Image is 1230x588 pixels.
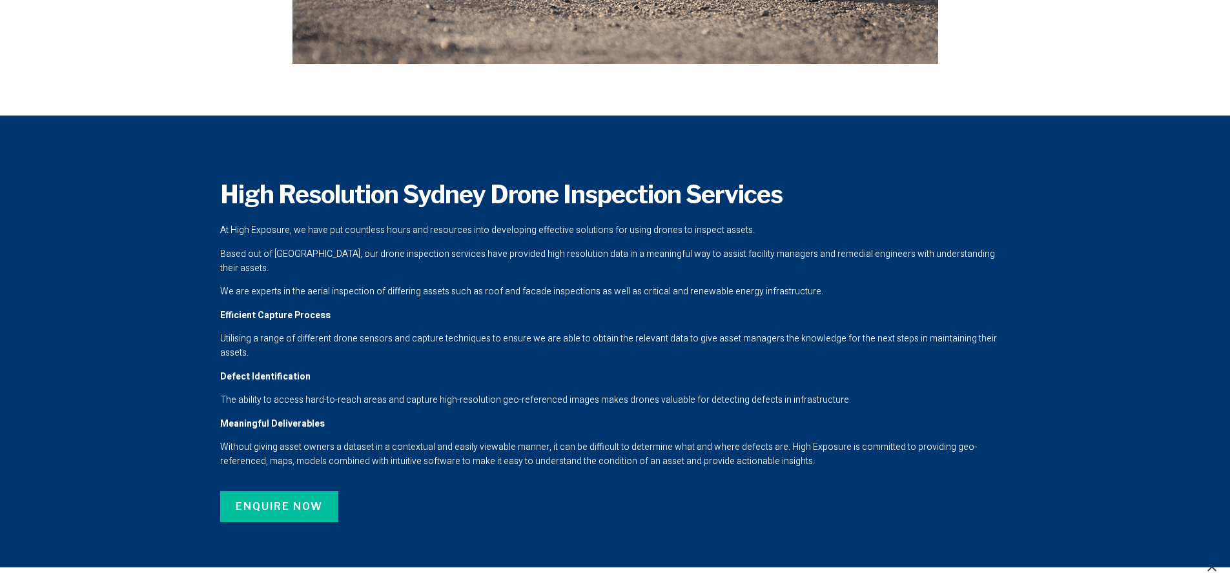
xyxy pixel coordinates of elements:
strong: Efficient Capture Process [220,309,331,322]
p: Utilising a range of different drone sensors and capture techniques to ensure we are able to obta... [220,332,1010,361]
p: At High Exposure, we have put countless hours and resources into developing effective solutions f... [220,223,1010,238]
p: The ability to access hard-to-reach areas and capture high-resolution geo-referenced images makes... [220,393,1010,407]
h2: High Resolution Sydney Drone Inspection Services [220,179,1010,210]
p: We are experts in the aerial inspection of differing assets such as roof and facade inspections a... [220,285,1010,299]
p: Based out of [GEOGRAPHIC_DATA], our drone inspection services have provided high resolution data ... [220,247,1010,276]
strong: Meaningful Deliverables [220,417,325,431]
p: Without giving asset owners a dataset in a contextual and easily viewable manner, it can be diffi... [220,440,1010,469]
a: ENQUIRE NOW [220,491,338,522]
span: ENQUIRE NOW [236,499,323,514]
strong: Defect Identification [220,370,311,383]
